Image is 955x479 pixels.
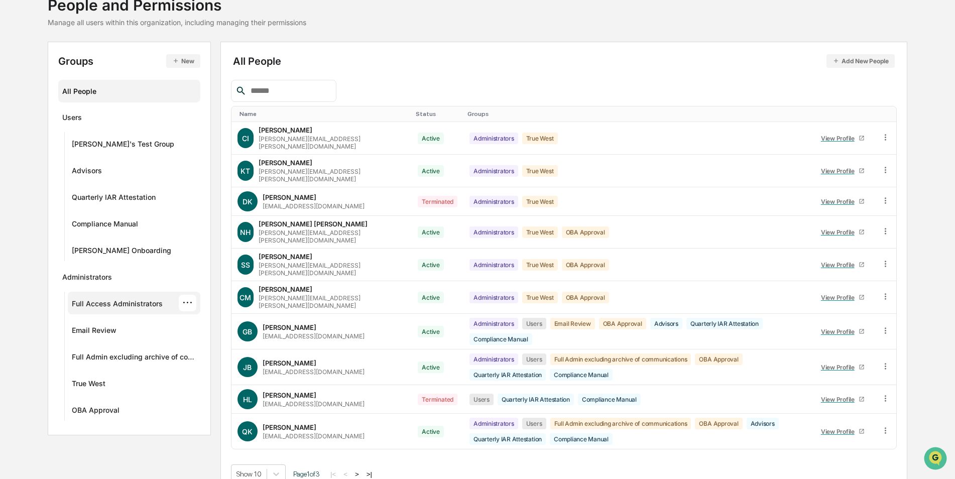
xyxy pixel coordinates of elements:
[20,146,63,156] span: Data Lookup
[259,168,406,183] div: [PERSON_NAME][EMAIL_ADDRESS][PERSON_NAME][DOMAIN_NAME]
[166,54,200,68] button: New
[562,226,609,238] div: OBA Approval
[599,318,646,329] div: OBA Approval
[469,418,518,429] div: Administrators
[816,194,869,209] a: View Profile
[821,228,859,236] div: View Profile
[695,353,742,365] div: OBA Approval
[10,128,18,136] div: 🖐️
[469,259,518,271] div: Administrators
[259,253,312,261] div: [PERSON_NAME]
[72,326,116,338] div: Email Review
[883,110,892,117] div: Toggle SortBy
[522,292,558,303] div: True West
[550,433,613,445] div: Compliance Manual
[72,140,174,152] div: [PERSON_NAME]'s Test Group
[816,257,869,273] a: View Profile
[550,318,595,329] div: Email Review
[69,123,129,141] a: 🗄️Attestations
[522,165,558,177] div: True West
[469,353,518,365] div: Administrators
[240,110,408,117] div: Toggle SortBy
[562,292,609,303] div: OBA Approval
[263,202,365,210] div: [EMAIL_ADDRESS][DOMAIN_NAME]
[72,219,138,231] div: Compliance Manual
[469,318,518,329] div: Administrators
[10,147,18,155] div: 🔎
[259,159,312,167] div: [PERSON_NAME]
[340,470,350,478] button: <
[650,318,682,329] div: Advisors
[816,392,869,407] a: View Profile
[327,470,339,478] button: |<
[821,261,859,269] div: View Profile
[233,54,895,68] div: All People
[34,87,127,95] div: We're available if you need us!
[816,131,869,146] a: View Profile
[259,262,406,277] div: [PERSON_NAME][EMAIL_ADDRESS][PERSON_NAME][DOMAIN_NAME]
[293,470,320,478] span: Page 1 of 3
[259,294,406,309] div: [PERSON_NAME][EMAIL_ADDRESS][PERSON_NAME][DOMAIN_NAME]
[72,299,163,311] div: Full Access Administrators
[578,394,641,405] div: Compliance Manual
[821,428,859,435] div: View Profile
[821,198,859,205] div: View Profile
[469,333,532,345] div: Compliance Manual
[6,123,69,141] a: 🖐️Preclearance
[72,352,196,365] div: Full Admin excluding archive of communications
[418,165,444,177] div: Active
[550,353,691,365] div: Full Admin excluding archive of communications
[821,167,859,175] div: View Profile
[416,110,459,117] div: Toggle SortBy
[364,470,375,478] button: >|
[263,332,365,340] div: [EMAIL_ADDRESS][DOMAIN_NAME]
[469,394,494,405] div: Users
[469,433,546,445] div: Quarterly IAR Attestation
[241,261,250,269] span: SS
[263,400,365,408] div: [EMAIL_ADDRESS][DOMAIN_NAME]
[686,318,763,329] div: Quarterly IAR Attestation
[263,368,365,376] div: [EMAIL_ADDRESS][DOMAIN_NAME]
[821,328,859,335] div: View Profile
[259,135,406,150] div: [PERSON_NAME][EMAIL_ADDRESS][PERSON_NAME][DOMAIN_NAME]
[522,259,558,271] div: True West
[418,426,444,437] div: Active
[243,395,252,404] span: HL
[263,391,316,399] div: [PERSON_NAME]
[263,323,316,331] div: [PERSON_NAME]
[71,170,122,178] a: Powered byPylon
[243,197,253,206] span: DK
[72,166,102,178] div: Advisors
[469,165,518,177] div: Administrators
[58,54,200,68] div: Groups
[62,273,112,285] div: Administrators
[48,18,306,27] div: Manage all users within this organization, including managing their permissions
[467,110,806,117] div: Toggle SortBy
[522,226,558,238] div: True West
[62,83,196,99] div: All People
[816,163,869,179] a: View Profile
[171,80,183,92] button: Start new chat
[826,54,895,68] button: Add New People
[522,353,546,365] div: Users
[34,77,165,87] div: Start new chat
[522,318,546,329] div: Users
[259,229,406,244] div: [PERSON_NAME][EMAIL_ADDRESS][PERSON_NAME][DOMAIN_NAME]
[821,364,859,371] div: View Profile
[695,418,742,429] div: OBA Approval
[821,135,859,142] div: View Profile
[243,327,252,336] span: GB
[469,292,518,303] div: Administrators
[259,220,368,228] div: [PERSON_NAME] [PERSON_NAME]
[263,423,316,431] div: [PERSON_NAME]
[550,369,613,381] div: Compliance Manual
[242,134,249,143] span: CI
[816,224,869,240] a: View Profile
[522,418,546,429] div: Users
[263,432,365,440] div: [EMAIL_ADDRESS][DOMAIN_NAME]
[418,292,444,303] div: Active
[179,295,196,311] div: ···
[72,246,171,258] div: [PERSON_NAME] Onboarding
[62,113,82,125] div: Users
